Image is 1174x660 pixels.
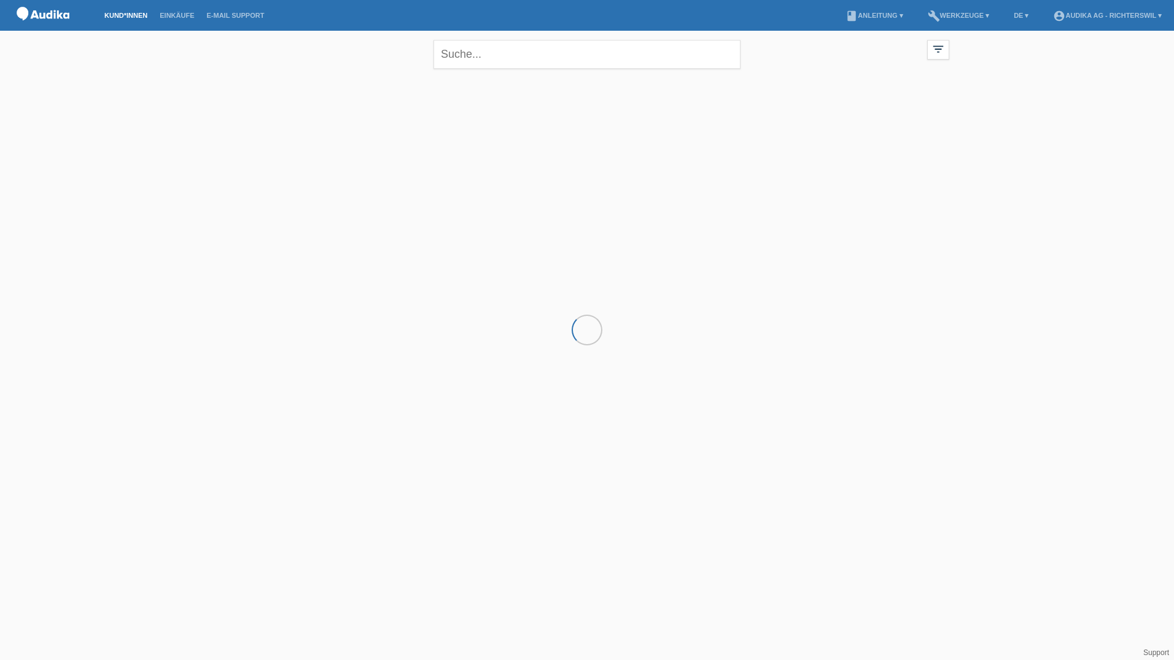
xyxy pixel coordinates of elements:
[1143,648,1169,657] a: Support
[98,12,154,19] a: Kund*innen
[1053,10,1065,22] i: account_circle
[846,10,858,22] i: book
[928,10,940,22] i: build
[1047,12,1168,19] a: account_circleAudika AG - Richterswil ▾
[1008,12,1035,19] a: DE ▾
[931,42,945,56] i: filter_list
[433,40,741,69] input: Suche...
[201,12,271,19] a: E-Mail Support
[839,12,909,19] a: bookAnleitung ▾
[154,12,200,19] a: Einkäufe
[12,24,74,33] a: POS — MF Group
[922,12,996,19] a: buildWerkzeuge ▾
